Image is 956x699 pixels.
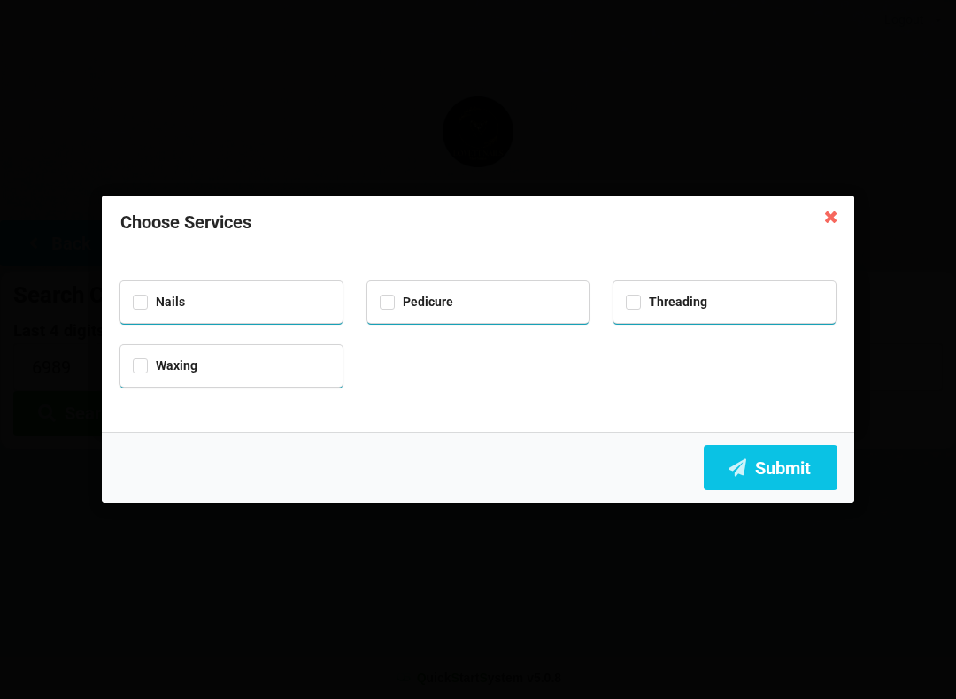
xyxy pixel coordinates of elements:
[626,295,707,310] label: Threading
[704,445,837,490] button: Submit
[380,295,453,310] label: Pedicure
[102,196,854,250] div: Choose Services
[133,358,197,373] label: Waxing
[133,295,185,310] label: Nails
